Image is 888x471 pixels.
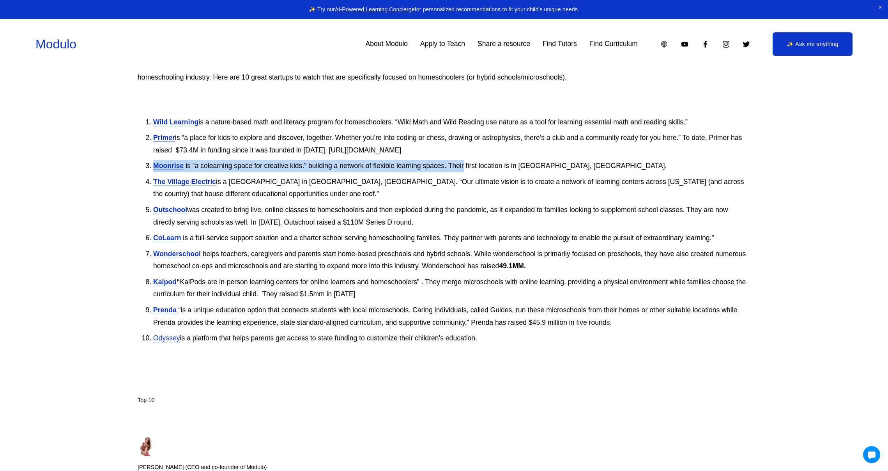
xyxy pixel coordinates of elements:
[722,40,730,48] a: Instagram
[153,278,177,286] a: Kaipod
[660,40,668,48] a: Apple Podcasts
[153,248,750,273] p: helps teachers, caregivers and parents start home-based preschools and hybrid schools. While wond...
[35,37,76,51] a: Modulo
[153,334,180,342] a: Odyssey
[153,178,216,186] a: The Village Electric
[153,162,184,170] a: Moonrise
[773,32,852,56] a: ✨ Ask me anything
[742,40,750,48] a: Twitter
[543,37,577,51] a: Find Tutors
[499,262,525,270] strong: 49.1MM.
[335,6,415,12] a: AI-Powered Learning Concierge
[701,40,709,48] a: Facebook
[138,397,154,403] a: Top 10
[366,37,408,51] a: About Modulo
[153,116,750,129] p: is a nature-based math and literacy program for homeschoolers. “Wild Math and Wild Reading use na...
[138,59,750,83] p: With the growth of homeschooling has come a flood of innovative new startups to fill increasing d...
[681,40,689,48] a: YouTube
[420,37,465,51] a: Apply to Teach
[589,37,638,51] a: Find Curriculum
[478,37,530,51] a: Share a resource
[153,304,750,329] p: “is a unique education option that connects students with local microschools. Caring individuals,...
[153,176,750,200] p: is a [GEOGRAPHIC_DATA] in [GEOGRAPHIC_DATA], [GEOGRAPHIC_DATA]. “Our ultimate vision is to create...
[153,250,201,258] a: Wonderschool
[153,232,750,244] p: is a full-service support solution and a charter school serving homeschooling families. They part...
[153,134,175,142] a: Primer
[153,206,187,214] a: Outschool
[153,332,750,345] p: is a platform that helps parents get access to state funding to customize their children’s educat...
[153,118,198,126] a: Wild Learning
[177,278,180,286] strong: “
[153,160,750,172] p: is “a colearning space for creative kids.” building a network of flexible learning spaces. Their ...
[153,276,750,301] p: KaiPods are in-person learning centers for online learners and homeschoolers” . They merge micros...
[153,132,750,156] p: is “a place for kids to explore and discover, together. Whether you’re into coding or chess, draw...
[153,234,181,242] a: CoLearn
[153,204,750,228] p: was created to bring live, online classes to homeschoolers and then exploded during the pandemic,...
[153,306,177,314] a: Prenda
